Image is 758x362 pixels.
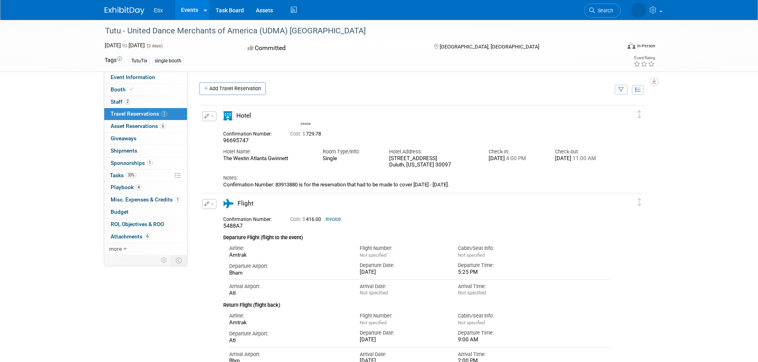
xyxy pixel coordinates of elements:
[157,255,171,265] td: Personalize Event Tab Strip
[147,160,153,166] span: 1
[360,320,386,325] span: Not specified
[458,283,544,290] div: Arrival Time:
[290,131,324,137] span: 729.78
[458,262,544,269] div: Departure Time:
[111,110,167,117] span: Travel Reservations
[299,110,313,126] div: Lakisha Cooper
[389,155,477,169] div: [STREET_ADDRESS] Duluth, [US_STATE] 30097
[104,206,187,218] a: Budget
[229,290,348,297] div: Atl
[229,270,348,277] div: Bham
[160,123,166,129] span: 6
[102,24,609,38] div: Tutu - United Dance Merchants of America (UDMA) [GEOGRAPHIC_DATA]
[121,42,129,48] span: to
[111,99,131,105] span: Staff
[111,221,164,227] span: ROI, Objectives & ROO
[633,56,655,60] div: Event Rating
[161,111,167,117] span: 3
[290,131,306,137] span: Cost: $
[360,337,446,343] div: [DATE]
[104,72,187,83] a: Event Information
[229,283,348,290] div: Arrival Airport:
[458,312,544,319] div: Cabin/Seat Info:
[458,351,544,358] div: Arrival Time:
[199,82,266,95] a: Add Travel Reservation
[154,7,163,14] span: Etix
[223,182,610,188] div: Confirmation Number: 83913880 is for the reservation that had to be made to cover [DATE] - [DATE].
[458,320,485,325] span: Not specified
[105,7,144,15] img: ExhibitDay
[360,283,446,290] div: Arrival Date:
[111,160,153,166] span: Sponsorships
[223,214,278,223] div: Confirmation Number:
[229,252,348,259] div: Amtrak
[111,184,142,190] span: Playbook
[104,231,187,243] a: Attachments6
[129,57,150,65] div: TutuTix
[229,337,348,344] div: Atl
[360,290,446,296] div: Not specified
[360,252,386,258] span: Not specified
[104,170,187,182] a: Tasks33%
[104,182,187,194] a: Playbook4
[571,155,596,161] span: 11:00 AM
[104,157,187,169] a: Sponsorships1
[458,269,544,276] div: 5:25 PM
[631,3,646,18] img: Lakisha Cooper
[104,243,187,255] a: more
[489,148,543,155] div: Check-in:
[104,120,187,132] a: Asset Reservations6
[171,255,187,265] td: Toggle Event Tabs
[223,199,234,208] i: Flight
[555,148,610,155] div: Check-out:
[152,57,184,65] div: single booth
[223,137,249,143] span: 96695747
[223,230,610,242] div: Departure Flight (flight to the event)
[236,112,251,119] span: Hotel
[111,196,181,203] span: Misc. Expenses & Credits
[323,155,377,162] div: Single
[238,200,253,207] span: Flight
[111,135,136,141] span: Giveaways
[110,172,136,178] span: Tasks
[389,148,477,155] div: Hotel Address:
[111,74,155,80] span: Event Information
[125,99,131,105] span: 2
[458,337,544,343] div: 9:00 AM
[229,245,348,252] div: Airline:
[111,123,166,129] span: Asset Reservations
[136,184,142,190] span: 4
[245,41,421,55] div: Committed
[111,233,150,240] span: Attachments
[223,174,610,182] div: Notes:
[223,148,311,155] div: Hotel Name:
[301,121,311,126] div: Lakisha Cooper
[458,245,544,252] div: Cabin/Seat Info:
[325,217,341,222] a: Invoice
[104,219,187,230] a: ROI, Objectives & ROO
[111,209,129,215] span: Budget
[126,172,136,178] span: 33%
[505,155,526,161] span: 4:00 PM
[627,43,635,49] img: Format-Inperson.png
[223,297,610,309] div: Return Flight (flight back)
[109,246,122,252] span: more
[555,155,610,162] div: [DATE]
[360,351,446,358] div: Arrival Date:
[360,312,446,319] div: Flight Number:
[360,269,446,276] div: [DATE]
[360,262,446,269] div: Departure Date:
[637,43,655,49] div: In-Person
[458,290,544,296] div: Not specified
[229,319,348,326] div: Amtrak
[290,217,306,222] span: Cost: $
[129,87,133,91] i: Booth reservation complete
[323,148,377,155] div: Room Type/Info:
[229,312,348,319] div: Airline:
[105,56,122,65] td: Tags
[574,41,656,53] div: Event Format
[111,86,135,93] span: Booth
[489,155,543,162] div: [DATE]
[104,194,187,206] a: Misc. Expenses & Credits1
[146,43,163,48] span: (2 days)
